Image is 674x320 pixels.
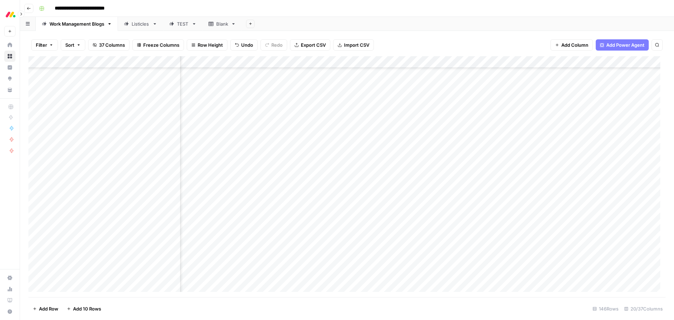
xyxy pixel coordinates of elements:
[590,303,621,314] div: 146 Rows
[4,51,15,62] a: Browse
[187,39,227,51] button: Row Height
[4,8,17,21] img: Monday.com Logo
[621,303,666,314] div: 20/37 Columns
[62,303,105,314] button: Add 10 Rows
[31,39,58,51] button: Filter
[4,272,15,283] a: Settings
[344,41,369,48] span: Import CSV
[4,62,15,73] a: Insights
[163,17,203,31] a: TEST
[73,305,101,312] span: Add 10 Rows
[132,39,184,51] button: Freeze Columns
[203,17,242,31] a: Blank
[4,84,15,96] a: Your Data
[230,39,258,51] button: Undo
[49,20,104,27] div: Work Management Blogs
[39,305,58,312] span: Add Row
[4,295,15,306] a: Learning Hub
[88,39,130,51] button: 37 Columns
[260,39,287,51] button: Redo
[61,39,85,51] button: Sort
[177,20,189,27] div: TEST
[4,73,15,84] a: Opportunities
[290,39,330,51] button: Export CSV
[4,39,15,51] a: Home
[606,41,645,48] span: Add Power Agent
[561,41,588,48] span: Add Column
[118,17,163,31] a: Listicles
[198,41,223,48] span: Row Height
[65,41,74,48] span: Sort
[36,17,118,31] a: Work Management Blogs
[4,283,15,295] a: Usage
[241,41,253,48] span: Undo
[271,41,283,48] span: Redo
[596,39,649,51] button: Add Power Agent
[4,306,15,317] button: Help + Support
[4,6,15,23] button: Workspace: Monday.com
[301,41,326,48] span: Export CSV
[99,41,125,48] span: 37 Columns
[132,20,150,27] div: Listicles
[143,41,179,48] span: Freeze Columns
[550,39,593,51] button: Add Column
[333,39,374,51] button: Import CSV
[36,41,47,48] span: Filter
[216,20,228,27] div: Blank
[28,303,62,314] button: Add Row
